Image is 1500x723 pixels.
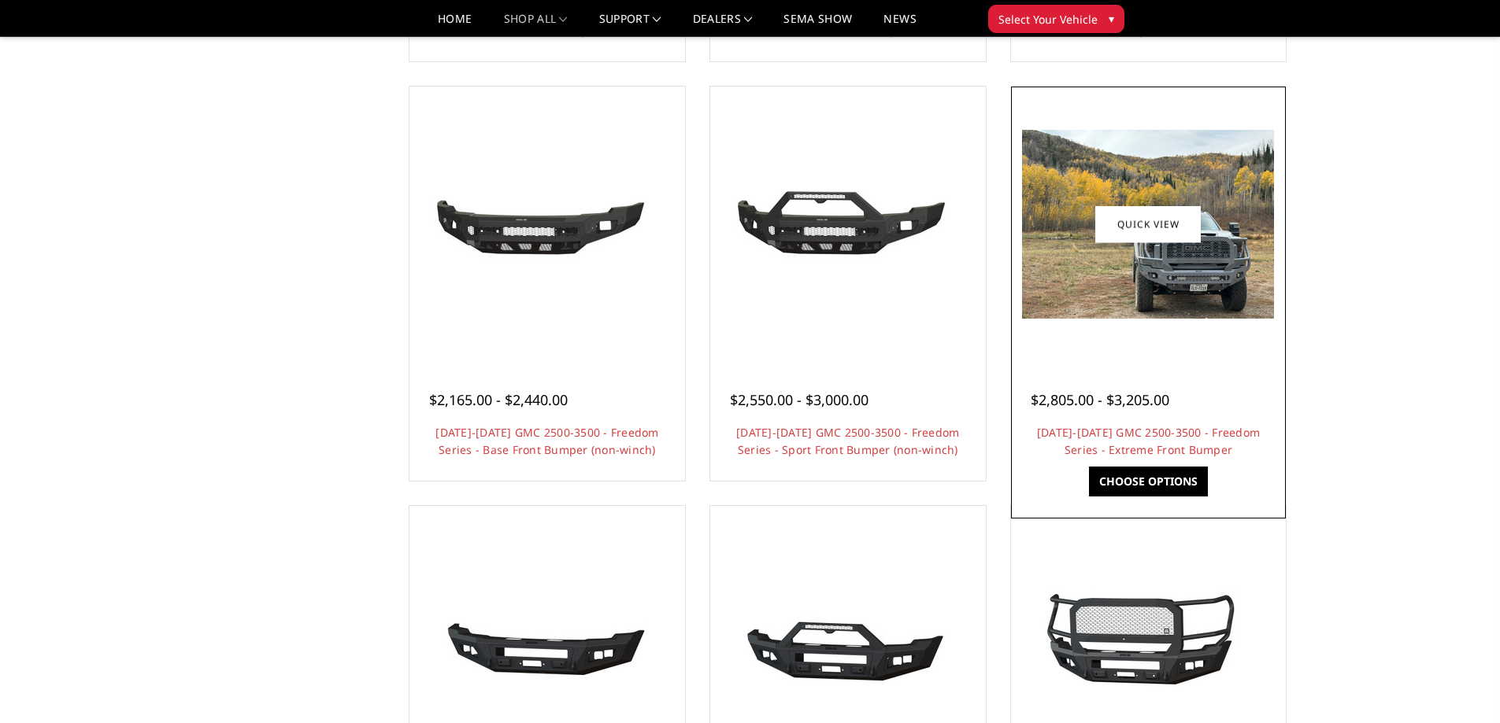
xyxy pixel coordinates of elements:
[431,6,663,38] a: [DATE]-[DATE] GMC 2500-3500 - FT Series - Base Front Bumper
[599,13,661,36] a: Support
[783,13,852,36] a: SEMA Show
[883,13,916,36] a: News
[429,390,568,409] span: $2,165.00 - $2,440.00
[988,5,1124,33] button: Select Your Vehicle
[1421,647,1500,723] iframe: Chat Widget
[732,6,964,38] a: [DATE]-[DATE] GMC 2500-3500 - FT Series - Extreme Front Bumper
[504,13,568,36] a: shop all
[438,13,472,36] a: Home
[736,425,959,457] a: [DATE]-[DATE] GMC 2500-3500 - Freedom Series - Sport Front Bumper (non-winch)
[998,11,1098,28] span: Select Your Vehicle
[714,90,982,358] a: 2024-2025 GMC 2500-3500 - Freedom Series - Sport Front Bumper (non-winch) 2024-2025 GMC 2500-3500...
[1015,90,1283,358] a: 2024-2025 GMC 2500-3500 - Freedom Series - Extreme Front Bumper 2024-2025 GMC 2500-3500 - Freedom...
[1032,6,1265,38] a: [DATE]-[DATE] GMC 2500-3500 - T2 Series - Extreme Front Bumper (receiver or winch)
[435,425,658,457] a: [DATE]-[DATE] GMC 2500-3500 - Freedom Series - Base Front Bumper (non-winch)
[413,90,681,358] a: 2024-2025 GMC 2500-3500 - Freedom Series - Base Front Bumper (non-winch) 2024-2025 GMC 2500-3500 ...
[1031,390,1169,409] span: $2,805.00 - $3,205.00
[1109,10,1114,27] span: ▾
[1037,425,1260,457] a: [DATE]-[DATE] GMC 2500-3500 - Freedom Series - Extreme Front Bumper
[1022,130,1274,319] img: 2024-2025 GMC 2500-3500 - Freedom Series - Extreme Front Bumper
[730,390,869,409] span: $2,550.00 - $3,000.00
[1089,467,1208,496] a: Choose Options
[693,13,753,36] a: Dealers
[1095,205,1201,242] a: Quick view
